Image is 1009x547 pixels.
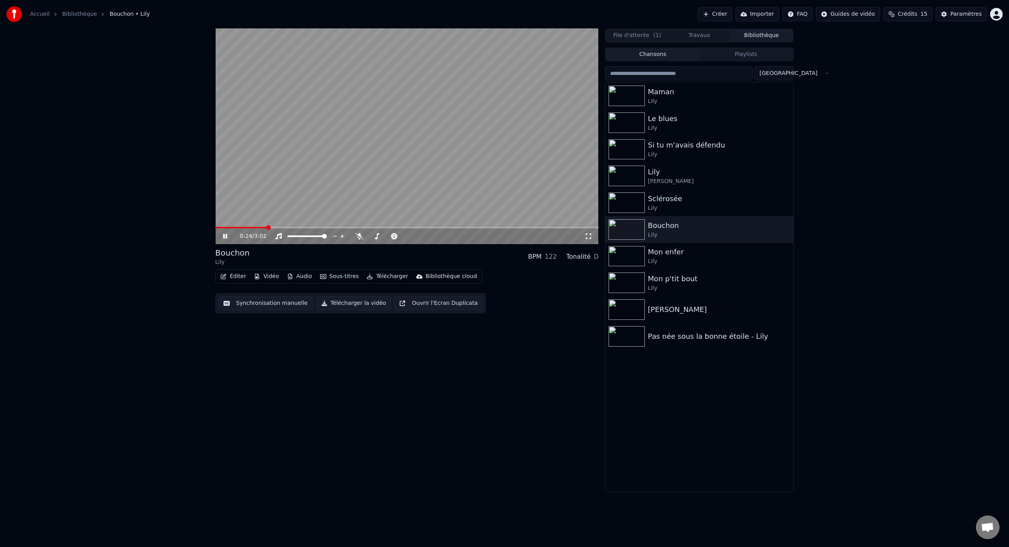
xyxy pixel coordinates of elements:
[976,515,1000,539] div: Ouvrir le chat
[699,49,793,60] button: Playlists
[648,220,790,231] div: Bouchon
[215,258,249,266] div: Lily
[606,49,700,60] button: Chansons
[251,271,282,282] button: Vidéo
[110,10,150,18] span: Bouchon • Lily
[936,7,987,21] button: Paramètres
[648,166,790,177] div: Lily
[648,113,790,124] div: Le blues
[363,271,411,282] button: Télécharger
[760,69,817,77] span: [GEOGRAPHIC_DATA]
[648,140,790,151] div: Si tu m'avais défendu
[698,7,732,21] button: Créer
[284,271,315,282] button: Audio
[883,7,933,21] button: Crédits15
[254,232,266,240] span: 3:02
[215,247,249,258] div: Bouchon
[545,252,557,261] div: 122
[30,10,150,18] nav: breadcrumb
[648,331,790,342] div: Pas née sous la bonne étoile - Lily
[6,6,22,22] img: youka
[648,86,790,97] div: Maman
[30,10,50,18] a: Accueil
[816,7,880,21] button: Guides de vidéo
[426,273,477,280] div: Bibliothèque cloud
[668,30,731,41] button: Travaux
[566,252,591,261] div: Tonalité
[782,7,813,21] button: FAQ
[218,296,313,310] button: Synchronisation manuelle
[648,97,790,105] div: Lily
[317,271,362,282] button: Sous-titres
[648,177,790,185] div: [PERSON_NAME]
[606,30,668,41] button: File d'attente
[394,296,483,310] button: Ouvrir l'Ecran Duplicata
[735,7,779,21] button: Importer
[240,232,259,240] div: /
[950,10,982,18] div: Paramètres
[528,252,542,261] div: BPM
[648,204,790,212] div: Lily
[648,273,790,284] div: Mon p'tit bout
[217,271,249,282] button: Éditer
[648,304,790,315] div: [PERSON_NAME]
[648,258,790,265] div: Lily
[730,30,793,41] button: Bibliothèque
[62,10,97,18] a: Bibliothèque
[648,246,790,258] div: Mon enfer
[240,232,252,240] span: 0:24
[653,32,661,39] span: ( 1 )
[920,10,927,18] span: 15
[648,284,790,292] div: Lily
[316,296,391,310] button: Télécharger la vidéo
[648,193,790,204] div: Sclérosée
[648,231,790,239] div: Lily
[898,10,917,18] span: Crédits
[594,252,599,261] div: D
[648,151,790,159] div: Lily
[648,124,790,132] div: Lily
